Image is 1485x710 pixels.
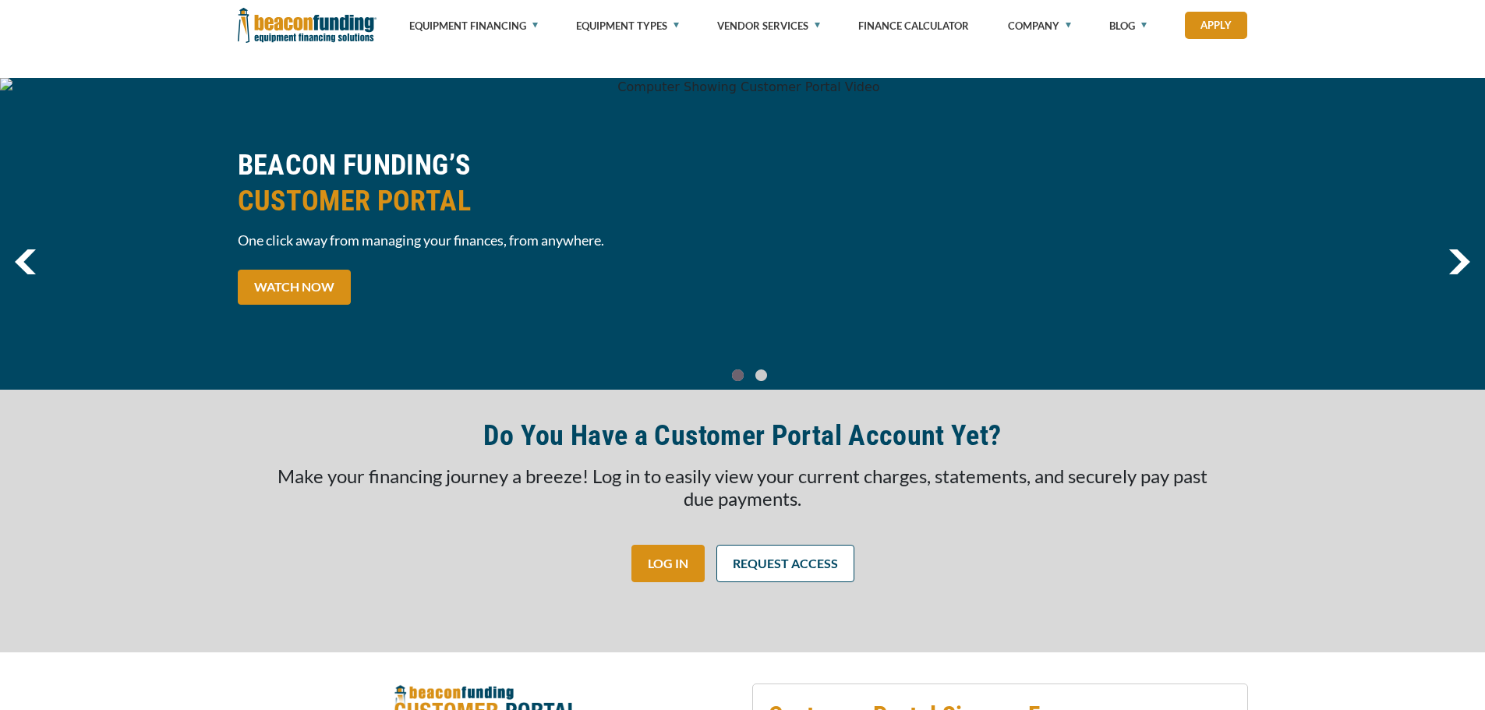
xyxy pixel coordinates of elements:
[1448,249,1470,274] img: Right Navigator
[1185,12,1247,39] a: Apply
[15,249,36,274] a: previous
[238,231,734,250] span: One click away from managing your finances, from anywhere.
[15,249,36,274] img: Left Navigator
[238,183,734,219] span: CUSTOMER PORTAL
[752,369,771,382] a: Go To Slide 1
[631,545,705,582] a: LOG IN
[483,418,1001,454] h2: Do You Have a Customer Portal Account Yet?
[278,465,1207,510] span: Make your financing journey a breeze! Log in to easily view your current charges, statements, and...
[716,545,854,582] a: REQUEST ACCESS
[729,369,748,382] a: Go To Slide 0
[1448,249,1470,274] a: next
[238,270,351,305] a: WATCH NOW
[238,147,734,219] h2: BEACON FUNDING’S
